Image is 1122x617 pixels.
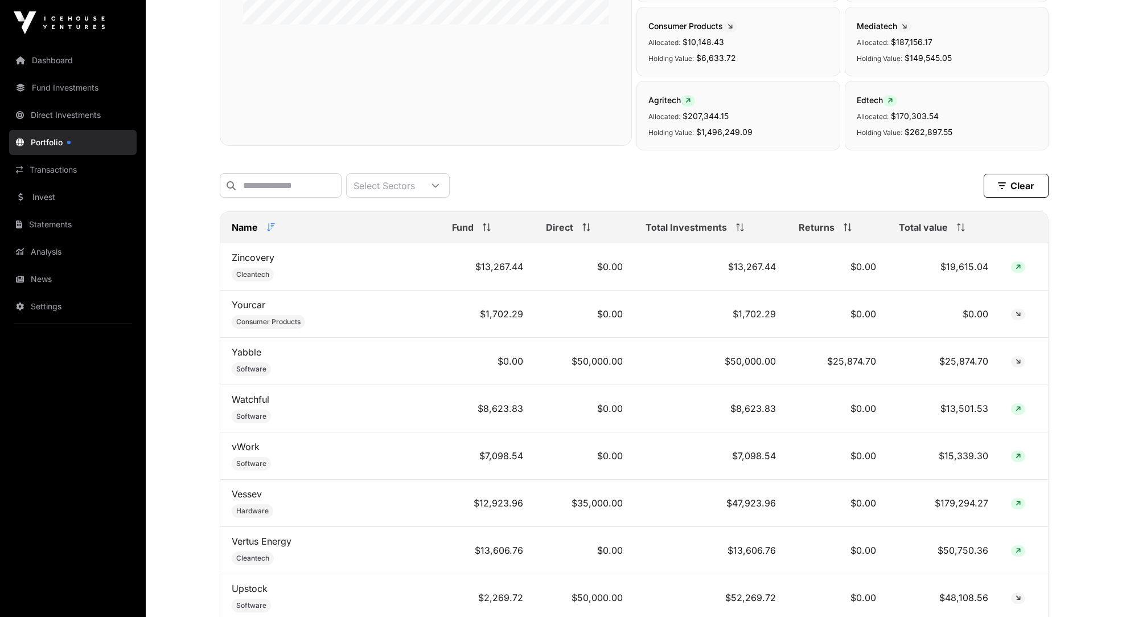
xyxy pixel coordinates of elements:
[787,291,887,338] td: $0.00
[857,54,902,63] span: Holding Value:
[232,299,265,310] a: Yourcar
[857,21,911,31] span: Mediatech
[441,432,534,480] td: $7,098.54
[232,220,258,234] span: Name
[646,220,727,234] span: Total Investments
[232,394,269,405] a: Watchful
[683,111,729,121] span: $207,344.15
[535,480,635,527] td: $35,000.00
[236,459,266,468] span: Software
[9,267,137,292] a: News
[887,480,1000,527] td: $179,294.27
[9,239,137,264] a: Analysis
[535,432,635,480] td: $0.00
[441,527,534,574] td: $13,606.76
[891,111,939,121] span: $170,303.54
[347,174,422,197] div: Select Sectors
[787,243,887,291] td: $0.00
[696,53,736,63] span: $6,633.72
[9,294,137,319] a: Settings
[232,488,262,500] a: Vessev
[236,270,269,279] span: Cleantech
[887,432,1000,480] td: $15,339.30
[9,75,137,100] a: Fund Investments
[887,527,1000,574] td: $50,750.36
[535,385,635,432] td: $0.00
[441,480,534,527] td: $12,923.96
[535,243,635,291] td: $0.00
[232,346,261,358] a: Yabble
[236,554,269,563] span: Cleantech
[1065,562,1122,617] iframe: Chat Widget
[232,441,260,452] a: vWork
[634,338,787,385] td: $50,000.00
[236,412,266,421] span: Software
[787,432,887,480] td: $0.00
[887,291,1000,338] td: $0.00
[857,112,889,121] span: Allocated:
[441,291,534,338] td: $1,702.29
[787,338,887,385] td: $25,874.70
[9,48,137,73] a: Dashboard
[634,527,787,574] td: $13,606.76
[232,536,291,547] a: Vertus Energy
[887,338,1000,385] td: $25,874.70
[857,95,897,105] span: Edtech
[441,385,534,432] td: $8,623.83
[984,174,1049,198] button: Clear
[648,128,694,137] span: Holding Value:
[535,291,635,338] td: $0.00
[887,243,1000,291] td: $19,615.04
[899,220,948,234] span: Total value
[799,220,835,234] span: Returns
[648,21,737,31] span: Consumer Products
[857,38,889,47] span: Allocated:
[535,527,635,574] td: $0.00
[634,385,787,432] td: $8,623.83
[905,127,952,137] span: $262,897.55
[857,128,902,137] span: Holding Value:
[887,385,1000,432] td: $13,501.53
[683,37,724,47] span: $10,148.43
[9,212,137,237] a: Statements
[232,252,274,263] a: Zincovery
[634,291,787,338] td: $1,702.29
[648,38,680,47] span: Allocated:
[232,583,268,594] a: Upstock
[535,338,635,385] td: $50,000.00
[236,506,269,516] span: Hardware
[634,480,787,527] td: $47,923.96
[236,317,301,326] span: Consumer Products
[9,185,137,210] a: Invest
[648,54,694,63] span: Holding Value:
[14,11,105,34] img: Icehouse Ventures Logo
[9,130,137,155] a: Portfolio
[9,157,137,182] a: Transactions
[891,37,932,47] span: $187,156.17
[9,103,137,128] a: Direct Investments
[787,527,887,574] td: $0.00
[648,95,695,105] span: Agritech
[441,338,534,385] td: $0.00
[634,243,787,291] td: $13,267.44
[634,432,787,480] td: $7,098.54
[452,220,474,234] span: Fund
[787,480,887,527] td: $0.00
[696,127,753,137] span: $1,496,249.09
[236,365,266,374] span: Software
[787,385,887,432] td: $0.00
[236,601,266,610] span: Software
[905,53,952,63] span: $149,545.05
[441,243,534,291] td: $13,267.44
[648,112,680,121] span: Allocated:
[546,220,573,234] span: Direct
